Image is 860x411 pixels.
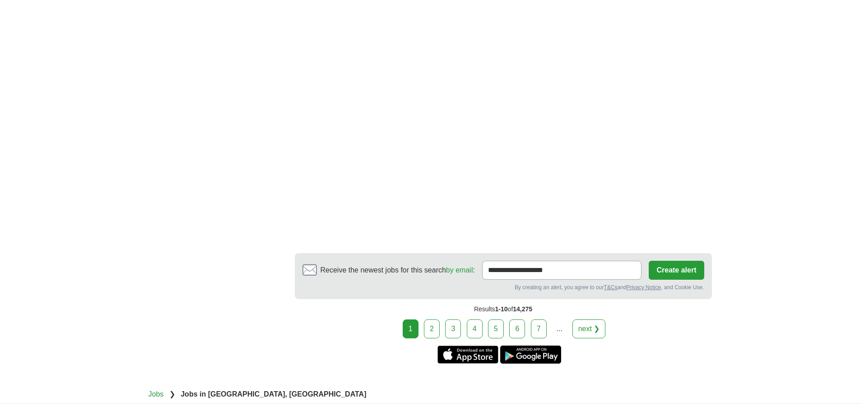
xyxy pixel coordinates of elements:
a: 3 [445,319,461,338]
a: Get the Android app [500,346,561,364]
button: Create alert [649,261,704,280]
div: Results of [295,299,712,319]
a: 4 [467,319,483,338]
a: Jobs [149,390,164,398]
a: Get the iPhone app [437,346,498,364]
a: 5 [488,319,504,338]
span: 14,275 [513,305,532,313]
span: Receive the newest jobs for this search : [321,265,475,276]
div: By creating an alert, you agree to our and , and Cookie Use. [302,283,704,291]
div: ... [550,320,568,338]
a: 6 [509,319,525,338]
a: 7 [531,319,547,338]
strong: Jobs in [GEOGRAPHIC_DATA], [GEOGRAPHIC_DATA] [181,390,366,398]
span: ❯ [169,390,175,398]
a: 2 [424,319,440,338]
a: T&Cs [604,284,617,291]
a: Privacy Notice [626,284,661,291]
a: by email [446,266,473,274]
div: 1 [403,319,418,338]
a: next ❯ [572,319,606,338]
span: 1-10 [495,305,508,313]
